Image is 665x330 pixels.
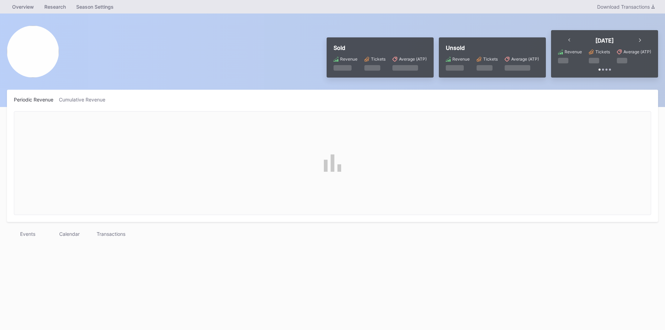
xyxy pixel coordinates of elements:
[90,229,132,239] div: Transactions
[340,56,357,62] div: Revenue
[594,2,658,11] button: Download Transactions
[371,56,385,62] div: Tickets
[452,56,470,62] div: Revenue
[48,229,90,239] div: Calendar
[39,2,71,12] a: Research
[595,37,614,44] div: [DATE]
[483,56,498,62] div: Tickets
[334,44,427,51] div: Sold
[71,2,119,12] a: Season Settings
[399,56,427,62] div: Average (ATP)
[597,4,655,10] div: Download Transactions
[623,49,651,54] div: Average (ATP)
[7,229,48,239] div: Events
[595,49,610,54] div: Tickets
[7,2,39,12] a: Overview
[59,97,111,102] div: Cumulative Revenue
[511,56,539,62] div: Average (ATP)
[446,44,539,51] div: Unsold
[14,97,59,102] div: Periodic Revenue
[565,49,582,54] div: Revenue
